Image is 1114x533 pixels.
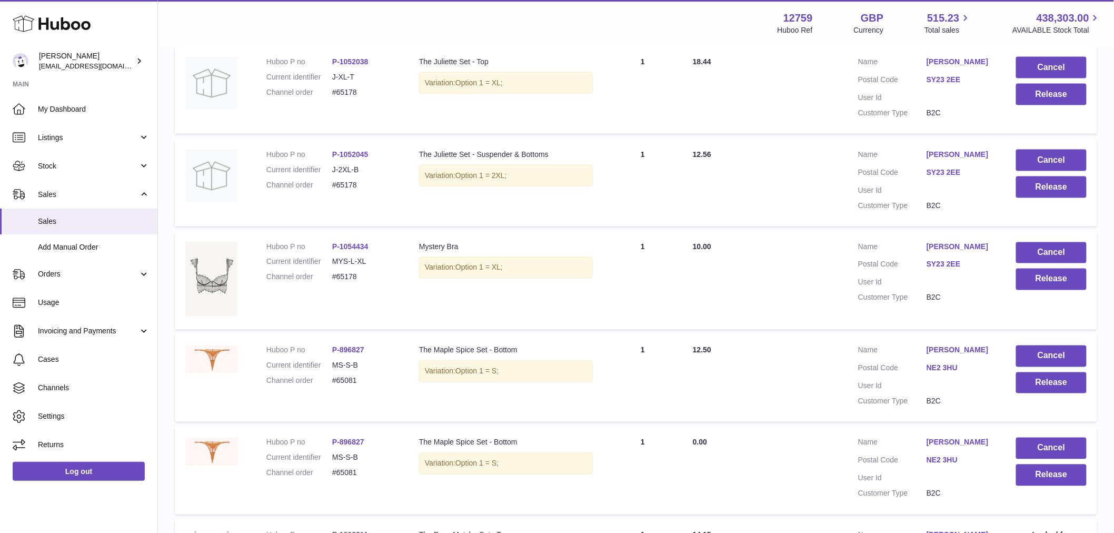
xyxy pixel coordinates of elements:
a: P-896827 [332,438,364,447]
dt: Huboo P no [266,346,332,356]
td: 1 [603,232,682,330]
button: Cancel [1016,242,1087,264]
div: Variation: [419,361,593,382]
dt: User Id [858,278,927,288]
span: My Dashboard [38,104,150,114]
dd: B2C [927,397,995,407]
img: 127591716465229.png [185,346,238,374]
span: Channels [38,383,150,393]
td: 1 [603,139,682,226]
strong: GBP [861,11,883,25]
span: 12.56 [693,150,711,159]
span: 0.00 [693,438,707,447]
dd: MS-S-B [332,453,398,463]
dd: B2C [927,293,995,303]
span: Stock [38,161,138,171]
td: 1 [603,335,682,422]
div: The Juliette Set - Suspender & Bottoms [419,150,593,160]
div: Variation: [419,72,593,94]
div: Variation: [419,165,593,186]
span: Total sales [924,25,971,35]
strong: 12759 [783,11,813,25]
img: internalAdmin-12759@internal.huboo.com [13,53,28,69]
a: NE2 3HU [927,363,995,373]
dt: Customer Type [858,201,927,211]
dd: #65081 [332,376,398,386]
span: Invoicing and Payments [38,326,138,336]
dt: Current identifier [266,361,332,371]
dt: Huboo P no [266,150,332,160]
dt: Name [858,242,927,255]
dt: Name [858,57,927,70]
dd: MYS-L-XL [332,257,398,267]
dt: User Id [858,381,927,391]
dt: Huboo P no [266,438,332,448]
dd: MS-S-B [332,361,398,371]
dt: Postal Code [858,167,927,180]
span: Cases [38,354,150,364]
button: Cancel [1016,346,1087,367]
a: 438,303.00 AVAILABLE Stock Total [1012,11,1101,35]
span: 438,303.00 [1037,11,1089,25]
div: Variation: [419,453,593,475]
td: 1 [603,427,682,515]
button: Cancel [1016,150,1087,171]
div: The Maple Spice Set - Bottom [419,346,593,356]
a: 515.23 Total sales [924,11,971,35]
span: Option 1 = S; [455,367,499,376]
button: Release [1016,372,1087,394]
a: SY23 2EE [927,167,995,177]
img: no-photo.jpg [185,57,238,110]
dt: Channel order [266,87,332,97]
a: [PERSON_NAME] [927,242,995,252]
span: 12.50 [693,346,711,354]
a: NE2 3HU [927,456,995,466]
dt: Postal Code [858,75,927,87]
span: Usage [38,298,150,308]
a: [PERSON_NAME] [927,346,995,356]
dd: J-XL-T [332,72,398,82]
span: Option 1 = S; [455,459,499,468]
div: Mystery Bra [419,242,593,252]
a: Log out [13,462,145,481]
a: SY23 2EE [927,75,995,85]
a: [PERSON_NAME] [927,150,995,160]
span: Orders [38,269,138,279]
dd: J-2XL-B [332,165,398,175]
dd: #65178 [332,180,398,190]
dt: User Id [858,93,927,103]
dt: Postal Code [858,363,927,376]
div: The Maple Spice Set - Bottom [419,438,593,448]
dt: Postal Code [858,456,927,468]
dt: User Id [858,185,927,195]
dd: #65178 [332,87,398,97]
img: 127591716465229.png [185,438,238,466]
dt: Name [858,150,927,162]
span: 10.00 [693,243,711,251]
button: Release [1016,176,1087,198]
span: [EMAIL_ADDRESS][DOMAIN_NAME] [39,62,155,70]
a: P-1052045 [332,150,369,159]
dt: Name [858,346,927,358]
span: Sales [38,190,138,200]
div: [PERSON_NAME] [39,51,134,71]
span: 515.23 [927,11,959,25]
span: 18.44 [693,57,711,66]
a: [PERSON_NAME] [927,57,995,67]
div: Huboo Ref [778,25,813,35]
dt: Customer Type [858,293,927,303]
span: Option 1 = XL; [455,263,503,272]
button: Cancel [1016,438,1087,459]
dt: Channel order [266,272,332,282]
dt: Channel order [266,180,332,190]
button: Release [1016,465,1087,486]
dt: Postal Code [858,260,927,272]
button: Release [1016,84,1087,105]
button: Cancel [1016,57,1087,78]
span: Sales [38,216,150,226]
span: Returns [38,440,150,450]
dt: Current identifier [266,72,332,82]
dt: Huboo P no [266,57,332,67]
span: Settings [38,411,150,421]
a: SY23 2EE [927,260,995,270]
